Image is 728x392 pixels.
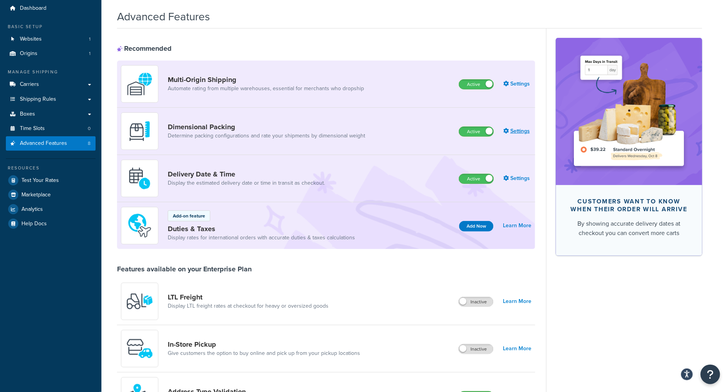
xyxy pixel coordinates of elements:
[503,173,531,184] a: Settings
[126,335,153,362] img: wfgcfpwTIucLEAAAAASUVORK5CYII=
[20,36,42,43] span: Websites
[6,32,96,46] a: Websites1
[503,343,531,354] a: Learn More
[701,365,720,384] button: Open Resource Center
[168,340,360,349] a: In-Store Pickup
[503,296,531,307] a: Learn More
[168,132,365,140] a: Determine packing configurations and rate your shipments by dimensional weight
[6,1,96,16] a: Dashboard
[6,121,96,136] a: Time Slots0
[168,349,360,357] a: Give customers the option to buy online and pick up from your pickup locations
[6,69,96,75] div: Manage Shipping
[126,70,153,98] img: WatD5o0RtDAAAAAElFTkSuQmCC
[459,344,493,354] label: Inactive
[89,36,91,43] span: 1
[568,50,691,173] img: feature-image-ddt-36eae7f7280da8017bfb280eaccd9c446f90b1fe08728e4019434db127062ab4.png
[173,212,205,219] p: Add-on feature
[459,127,494,136] label: Active
[20,50,37,57] span: Origins
[6,121,96,136] li: Time Slots
[6,165,96,171] div: Resources
[6,23,96,30] div: Basic Setup
[88,140,91,147] span: 8
[21,221,47,227] span: Help Docs
[168,170,325,178] a: Delivery Date & Time
[20,125,45,132] span: Time Slots
[168,75,364,84] a: Multi-Origin Shipping
[503,78,531,89] a: Settings
[126,165,153,192] img: gfkeb5ejjkALwAAAABJRU5ErkJggg==
[126,288,153,315] img: y79ZsPf0fXUFUhFXDzUgf+ktZg5F2+ohG75+v3d2s1D9TjoU8PiyCIluIjV41seZevKCRuEjTPPOKHJsQcmKCXGdfprl3L4q7...
[459,221,494,232] button: Add Now
[89,50,91,57] span: 1
[459,80,494,89] label: Active
[168,293,328,301] a: LTL Freight
[6,46,96,61] li: Origins
[6,217,96,231] a: Help Docs
[6,77,96,92] a: Carriers
[6,188,96,202] a: Marketplace
[21,177,59,184] span: Test Your Rates
[6,173,96,187] a: Test Your Rates
[503,126,531,137] a: Settings
[459,297,493,306] label: Inactive
[168,302,328,310] a: Display LTL freight rates at checkout for heavy or oversized goods
[20,81,39,88] span: Carriers
[459,174,494,184] label: Active
[568,198,690,213] div: Customers want to know when their order will arrive
[168,123,365,131] a: Dimensional Packing
[126,118,153,145] img: DTVBYsAAAAAASUVORK5CYII=
[117,44,172,53] div: Recommended
[168,234,355,242] a: Display rates for international orders with accurate duties & taxes calculations
[568,219,690,238] div: By showing accurate delivery dates at checkout you can convert more carts
[20,96,56,103] span: Shipping Rules
[20,111,35,118] span: Boxes
[117,265,252,273] div: Features available on your Enterprise Plan
[6,46,96,61] a: Origins1
[6,202,96,216] a: Analytics
[168,179,325,187] a: Display the estimated delivery date or time in transit as checkout.
[21,206,43,213] span: Analytics
[117,9,210,24] h1: Advanced Features
[168,225,355,233] a: Duties & Taxes
[21,192,51,198] span: Marketplace
[126,212,153,239] img: icon-duo-feat-landed-cost-7136b061.png
[20,5,46,12] span: Dashboard
[6,92,96,107] a: Shipping Rules
[503,220,531,231] a: Learn More
[6,136,96,151] li: Advanced Features
[6,32,96,46] li: Websites
[6,136,96,151] a: Advanced Features8
[88,125,91,132] span: 0
[6,107,96,121] a: Boxes
[168,85,364,93] a: Automate rating from multiple warehouses, essential for merchants who dropship
[20,140,67,147] span: Advanced Features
